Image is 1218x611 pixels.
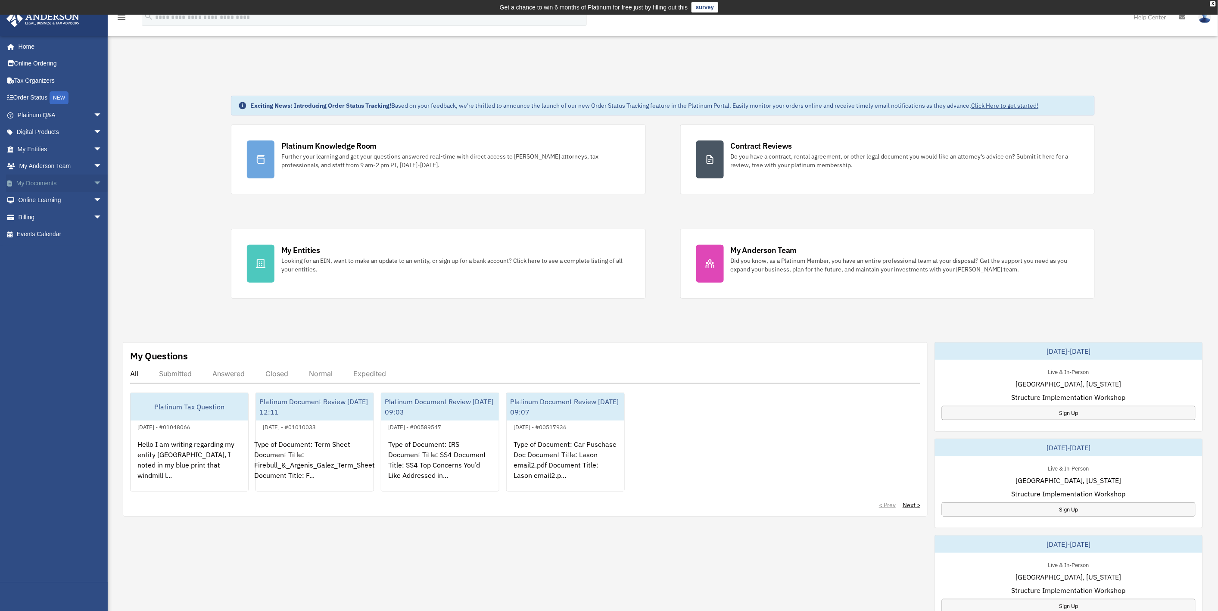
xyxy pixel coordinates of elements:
[1199,11,1212,23] img: User Pic
[50,91,69,104] div: NEW
[507,422,573,431] div: [DATE] - #00517936
[93,140,111,158] span: arrow_drop_down
[250,102,392,109] strong: Exciting News: Introducing Order Status Tracking!
[130,369,138,378] div: All
[680,125,1095,194] a: Contract Reviews Do you have a contract, rental agreement, or other legal document you would like...
[6,192,115,209] a: Online Learningarrow_drop_down
[144,12,153,21] i: search
[131,432,248,499] div: Hello I am writing regarding my entity [GEOGRAPHIC_DATA], I noted in my blue print that windmill ...
[731,256,1079,274] div: Did you know, as a Platinum Member, you have an entire professional team at your disposal? Get th...
[6,106,115,124] a: Platinum Q&Aarrow_drop_down
[507,393,624,421] div: Platinum Document Review [DATE] 09:07
[309,369,333,378] div: Normal
[1012,585,1126,595] span: Structure Implementation Workshop
[942,406,1196,420] a: Sign Up
[381,422,448,431] div: [DATE] - #00589547
[381,432,499,499] div: Type of Document: IRS Document Title: SS4 Document Title: SS4 Top Concerns You’d Like Addressed i...
[256,393,374,421] div: Platinum Document Review [DATE] 12:11
[935,536,1202,553] div: [DATE]-[DATE]
[935,439,1202,456] div: [DATE]-[DATE]
[680,229,1095,299] a: My Anderson Team Did you know, as a Platinum Member, you have an entire professional team at your...
[256,432,374,499] div: Type of Document: Term Sheet Document Title: Firebull_&_Argenis_Galez_Term_Sheet Document Title: ...
[692,2,718,12] a: survey
[6,209,115,226] a: Billingarrow_drop_down
[116,15,127,22] a: menu
[506,393,625,492] a: Platinum Document Review [DATE] 09:07[DATE] - #00517936Type of Document: Car Puschase Doc Documen...
[935,343,1202,360] div: [DATE]-[DATE]
[507,432,624,499] div: Type of Document: Car Puschase Doc Document Title: Lason email2.pdf Document Title: Lason email2....
[6,175,115,192] a: My Documentsarrow_drop_down
[6,158,115,175] a: My Anderson Teamarrow_drop_down
[1016,379,1121,389] span: [GEOGRAPHIC_DATA], [US_STATE]
[93,175,111,192] span: arrow_drop_down
[6,124,115,141] a: Digital Productsarrow_drop_down
[731,245,797,256] div: My Anderson Team
[159,369,192,378] div: Submitted
[93,124,111,141] span: arrow_drop_down
[1012,392,1126,402] span: Structure Implementation Workshop
[131,422,197,431] div: [DATE] - #01048066
[93,209,111,226] span: arrow_drop_down
[255,393,374,492] a: Platinum Document Review [DATE] 12:11[DATE] - #01010033Type of Document: Term Sheet Document Titl...
[4,10,82,27] img: Anderson Advisors Platinum Portal
[93,158,111,175] span: arrow_drop_down
[6,72,115,89] a: Tax Organizers
[212,369,245,378] div: Answered
[281,140,377,151] div: Platinum Knowledge Room
[131,393,248,421] div: Platinum Tax Question
[265,369,288,378] div: Closed
[116,12,127,22] i: menu
[1041,560,1096,569] div: Live & In-Person
[281,152,630,169] div: Further your learning and get your questions answered real-time with direct access to [PERSON_NAM...
[256,422,323,431] div: [DATE] - #01010033
[130,349,188,362] div: My Questions
[1041,463,1096,472] div: Live & In-Person
[1016,572,1121,582] span: [GEOGRAPHIC_DATA], [US_STATE]
[281,245,320,256] div: My Entities
[1210,1,1216,6] div: close
[281,256,630,274] div: Looking for an EIN, want to make an update to an entity, or sign up for a bank account? Click her...
[942,502,1196,517] a: Sign Up
[972,102,1039,109] a: Click Here to get started!
[6,89,115,107] a: Order StatusNEW
[731,152,1079,169] div: Do you have a contract, rental agreement, or other legal document you would like an attorney's ad...
[903,501,920,509] a: Next >
[500,2,688,12] div: Get a chance to win 6 months of Platinum for free just by filling out this
[231,229,646,299] a: My Entities Looking for an EIN, want to make an update to an entity, or sign up for a bank accoun...
[1016,475,1121,486] span: [GEOGRAPHIC_DATA], [US_STATE]
[6,140,115,158] a: My Entitiesarrow_drop_down
[250,101,1039,110] div: Based on your feedback, we're thrilled to announce the launch of our new Order Status Tracking fe...
[731,140,792,151] div: Contract Reviews
[353,369,386,378] div: Expedited
[6,55,115,72] a: Online Ordering
[93,106,111,124] span: arrow_drop_down
[130,393,249,492] a: Platinum Tax Question[DATE] - #01048066Hello I am writing regarding my entity [GEOGRAPHIC_DATA], ...
[381,393,499,492] a: Platinum Document Review [DATE] 09:03[DATE] - #00589547Type of Document: IRS Document Title: SS4 ...
[381,393,499,421] div: Platinum Document Review [DATE] 09:03
[1041,367,1096,376] div: Live & In-Person
[231,125,646,194] a: Platinum Knowledge Room Further your learning and get your questions answered real-time with dire...
[1012,489,1126,499] span: Structure Implementation Workshop
[6,38,111,55] a: Home
[6,226,115,243] a: Events Calendar
[93,192,111,209] span: arrow_drop_down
